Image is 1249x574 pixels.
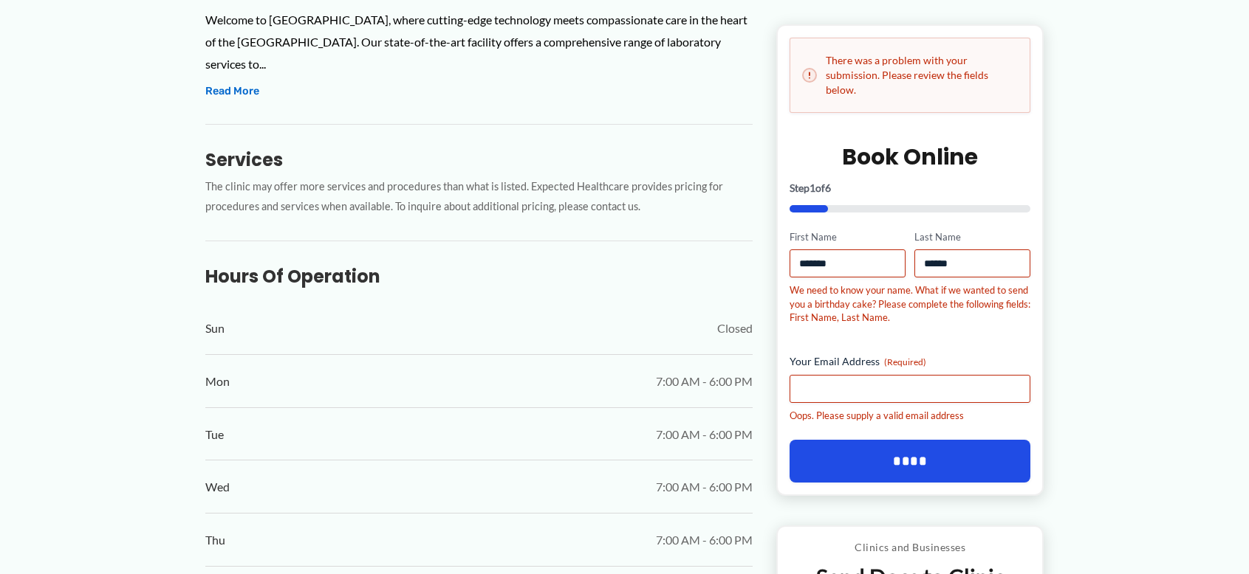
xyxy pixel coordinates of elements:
[884,356,926,367] span: (Required)
[790,142,1031,170] h2: Book Online
[656,370,753,393] span: 7:00 AM - 6:00 PM
[790,229,906,243] label: First Name
[205,9,753,75] div: Welcome to [GEOGRAPHIC_DATA], where cutting-edge technology meets compassionate care in the heart...
[656,423,753,446] span: 7:00 AM - 6:00 PM
[790,283,1031,325] div: We need to know your name. What if we wanted to send you a birthday cake? Please complete the fol...
[205,265,753,288] h3: Hours of Operation
[825,181,831,193] span: 6
[914,229,1030,243] label: Last Name
[656,529,753,551] span: 7:00 AM - 6:00 PM
[789,538,1032,557] p: Clinics and Businesses
[205,476,230,498] span: Wed
[790,408,1031,422] div: Oops. Please supply a valid email address
[790,353,1031,368] label: Your Email Address
[205,529,225,551] span: Thu
[717,317,753,339] span: Closed
[656,476,753,498] span: 7:00 AM - 6:00 PM
[790,182,1031,193] p: Step of
[205,177,753,217] p: The clinic may offer more services and procedures than what is listed. Expected Healthcare provid...
[205,423,224,446] span: Tue
[205,83,259,100] button: Read More
[810,181,815,193] span: 1
[205,370,230,393] span: Mon
[802,52,1019,97] h2: There was a problem with your submission. Please review the fields below.
[205,317,225,339] span: Sun
[205,148,753,171] h3: Services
